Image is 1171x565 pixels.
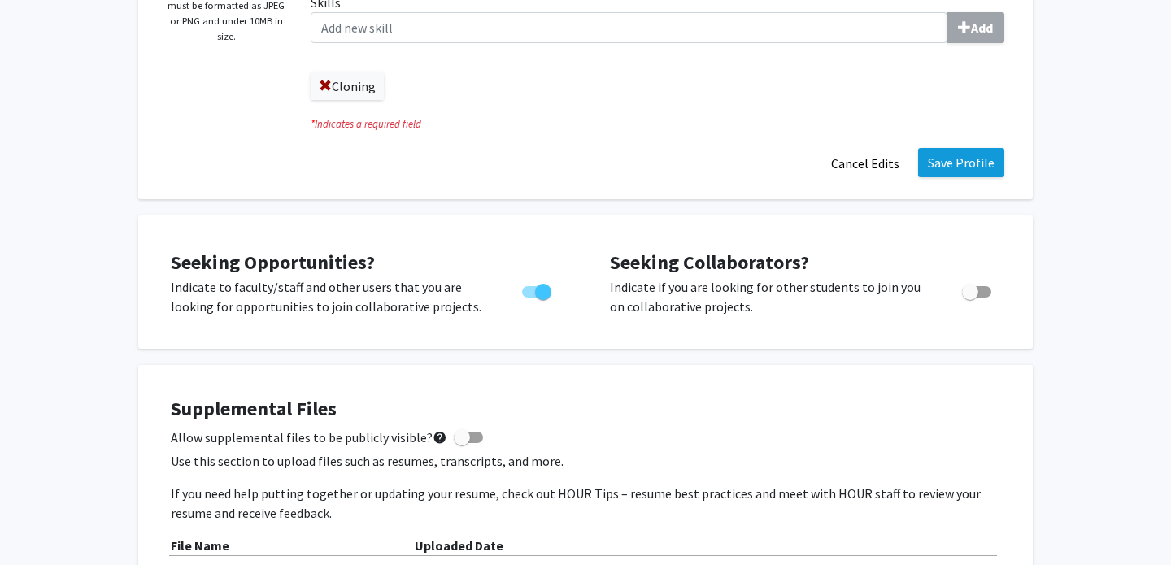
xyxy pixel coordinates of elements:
[971,20,993,36] b: Add
[311,116,1004,132] i: Indicates a required field
[415,537,503,554] b: Uploaded Date
[171,484,1000,523] p: If you need help putting together or updating your resume, check out HOUR Tips – resume best prac...
[956,277,1000,302] div: Toggle
[12,492,69,553] iframe: Chat
[171,451,1000,471] p: Use this section to upload files such as resumes, transcripts, and more.
[610,277,931,316] p: Indicate if you are looking for other students to join you on collaborative projects.
[171,277,491,316] p: Indicate to faculty/staff and other users that you are looking for opportunities to join collabor...
[171,250,375,275] span: Seeking Opportunities?
[311,72,384,100] label: Cloning
[171,428,447,447] span: Allow supplemental files to be publicly visible?
[821,148,910,179] button: Cancel Edits
[433,428,447,447] mat-icon: help
[311,12,947,43] input: SkillsAdd
[516,277,560,302] div: Toggle
[171,537,229,554] b: File Name
[918,148,1004,177] button: Save Profile
[610,250,809,275] span: Seeking Collaborators?
[171,398,1000,421] h4: Supplemental Files
[947,12,1004,43] button: Skills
